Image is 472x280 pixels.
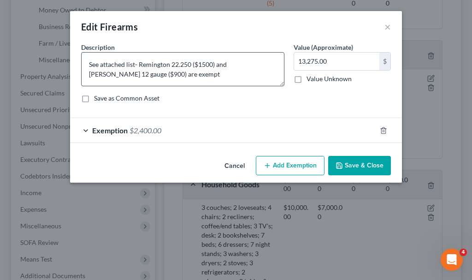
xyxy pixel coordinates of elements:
[294,42,353,52] label: Value (Approximate)
[384,21,391,32] button: ×
[294,53,379,70] input: 0.00
[307,74,352,83] label: Value Unknown
[460,249,467,256] span: 4
[256,156,324,175] button: Add Exemption
[81,20,138,33] div: Edit Firearms
[94,94,159,103] label: Save as Common Asset
[379,53,390,70] div: $
[328,156,391,175] button: Save & Close
[130,126,161,135] span: $2,400.00
[81,43,115,51] span: Description
[92,126,128,135] span: Exemption
[217,157,252,175] button: Cancel
[441,249,463,271] iframe: Intercom live chat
